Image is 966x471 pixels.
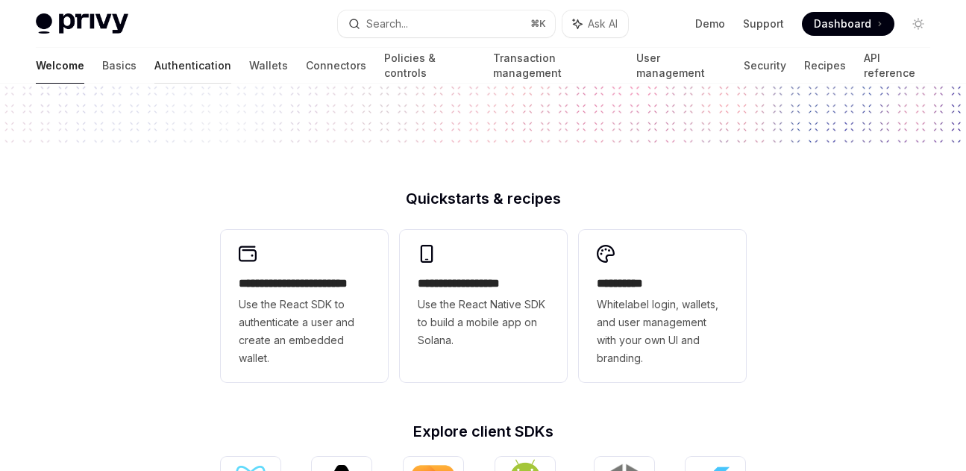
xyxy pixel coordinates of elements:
[239,296,370,367] span: Use the React SDK to authenticate a user and create an embedded wallet.
[906,12,930,36] button: Toggle dark mode
[562,10,628,37] button: Ask AI
[864,48,930,84] a: API reference
[588,16,618,31] span: Ask AI
[154,48,231,84] a: Authentication
[102,48,137,84] a: Basics
[366,15,408,33] div: Search...
[384,48,475,84] a: Policies & controls
[400,230,567,382] a: **** **** **** ***Use the React Native SDK to build a mobile app on Solana.
[493,48,619,84] a: Transaction management
[579,230,746,382] a: **** *****Whitelabel login, wallets, and user management with your own UI and branding.
[743,16,784,31] a: Support
[597,296,728,367] span: Whitelabel login, wallets, and user management with your own UI and branding.
[338,10,555,37] button: Search...⌘K
[36,13,128,34] img: light logo
[744,48,786,84] a: Security
[36,48,84,84] a: Welcome
[530,18,546,30] span: ⌘ K
[418,296,549,349] span: Use the React Native SDK to build a mobile app on Solana.
[804,48,846,84] a: Recipes
[221,424,746,439] h2: Explore client SDKs
[221,191,746,206] h2: Quickstarts & recipes
[249,48,288,84] a: Wallets
[636,48,726,84] a: User management
[695,16,725,31] a: Demo
[802,12,894,36] a: Dashboard
[814,16,871,31] span: Dashboard
[306,48,366,84] a: Connectors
